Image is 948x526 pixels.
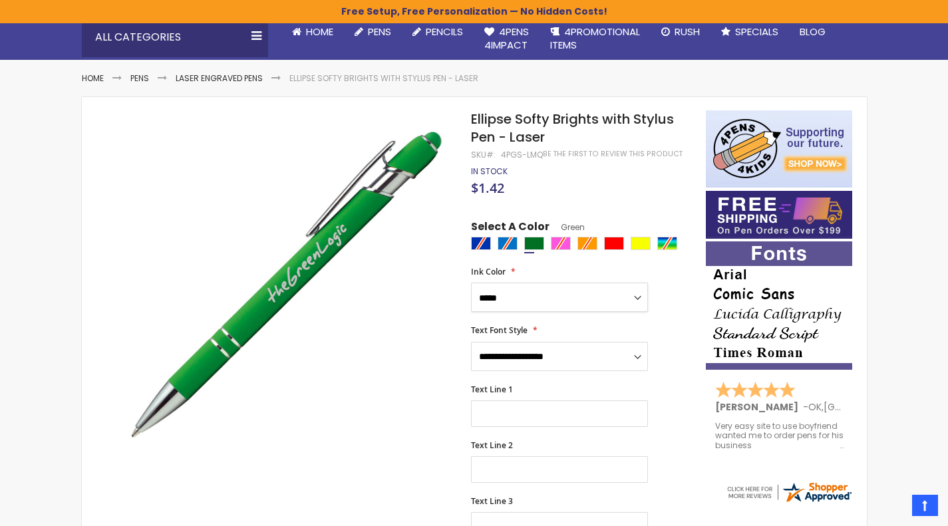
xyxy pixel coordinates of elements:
span: In stock [471,166,508,177]
span: Pens [368,25,391,39]
span: 4Pens 4impact [484,25,529,52]
a: Be the first to review this product [543,149,683,159]
div: Yellow [631,237,651,250]
div: 4PGS-LMQ [501,150,543,160]
a: 4Pens4impact [474,17,540,61]
span: Text Line 2 [471,440,513,451]
span: - , [803,400,921,414]
span: Specials [735,25,778,39]
a: Home [82,72,104,84]
span: [GEOGRAPHIC_DATA] [824,400,921,414]
div: Red [604,237,624,250]
img: Free shipping on orders over $199 [706,191,852,239]
li: Ellipse Softy Brights with Stylus Pen - Laser [289,73,478,84]
a: 4pens.com certificate URL [725,495,853,507]
span: Rush [675,25,700,39]
span: Ellipse Softy Brights with Stylus Pen - Laser [471,110,674,146]
div: Very easy site to use boyfriend wanted me to order pens for his business [715,422,844,450]
a: Pens [130,72,149,84]
span: Text Line 3 [471,495,513,507]
a: Top [912,495,938,516]
span: Home [306,25,333,39]
span: Text Font Style [471,325,528,336]
span: 4PROMOTIONAL ITEMS [550,25,640,52]
span: Text Line 1 [471,384,513,395]
span: Select A Color [471,219,550,237]
span: $1.42 [471,179,504,197]
span: Green [550,221,585,233]
span: [PERSON_NAME] [715,400,803,414]
img: 4pens.com widget logo [725,480,853,504]
span: Blog [800,25,826,39]
div: Availability [471,166,508,177]
span: Pencils [426,25,463,39]
a: Blog [789,17,836,47]
div: Green [524,237,544,250]
img: green-lmq-ellipse-softy-brights-w-stylus-laser_1.jpg [108,109,453,454]
span: Ink Color [471,266,506,277]
a: 4PROMOTIONALITEMS [540,17,651,61]
a: Rush [651,17,711,47]
img: 4pens 4 kids [706,110,852,188]
a: Laser Engraved Pens [176,72,263,84]
a: Home [281,17,344,47]
a: Pens [344,17,402,47]
div: All Categories [82,17,268,57]
a: Pencils [402,17,474,47]
span: OK [808,400,822,414]
strong: SKU [471,149,496,160]
a: Specials [711,17,789,47]
img: font-personalization-examples [706,241,852,370]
